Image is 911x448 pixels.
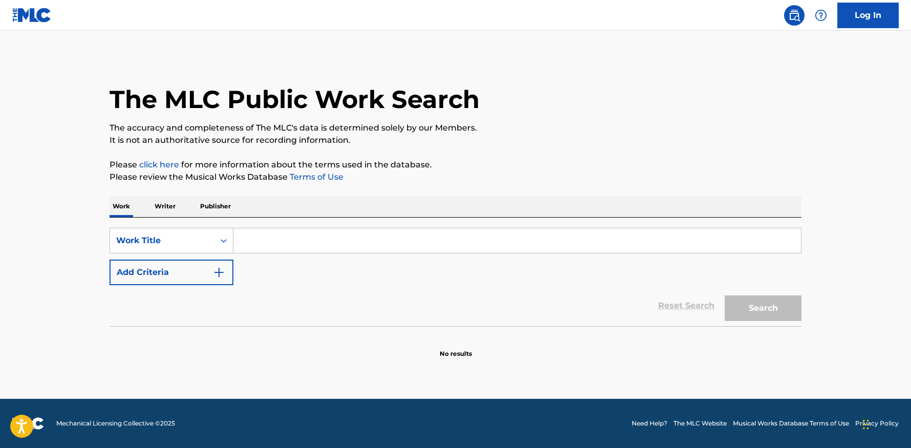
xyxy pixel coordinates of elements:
img: 9d2ae6d4665cec9f34b9.svg [213,266,225,279]
a: The MLC Website [674,419,727,428]
img: help [815,9,827,22]
a: Terms of Use [288,172,343,182]
img: logo [12,417,44,430]
a: Privacy Policy [855,419,899,428]
p: No results [440,337,472,358]
p: Please for more information about the terms used in the database. [110,159,801,171]
a: Public Search [784,5,805,26]
p: Work [110,196,133,217]
div: Help [811,5,831,26]
img: search [788,9,800,22]
p: It is not an authoritative source for recording information. [110,134,801,146]
h1: The MLC Public Work Search [110,84,480,115]
form: Search Form [110,228,801,326]
p: Writer [151,196,179,217]
p: Publisher [197,196,234,217]
div: Drag [863,409,869,440]
div: Work Title [116,234,208,247]
p: Please review the Musical Works Database [110,171,801,183]
a: Log In [837,3,899,28]
a: Need Help? [632,419,667,428]
p: The accuracy and completeness of The MLC's data is determined solely by our Members. [110,122,801,134]
a: click here [139,160,179,169]
iframe: Chat Widget [860,399,911,448]
a: Musical Works Database Terms of Use [733,419,849,428]
span: Mechanical Licensing Collective © 2025 [56,419,175,428]
img: MLC Logo [12,8,52,23]
button: Add Criteria [110,260,233,285]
